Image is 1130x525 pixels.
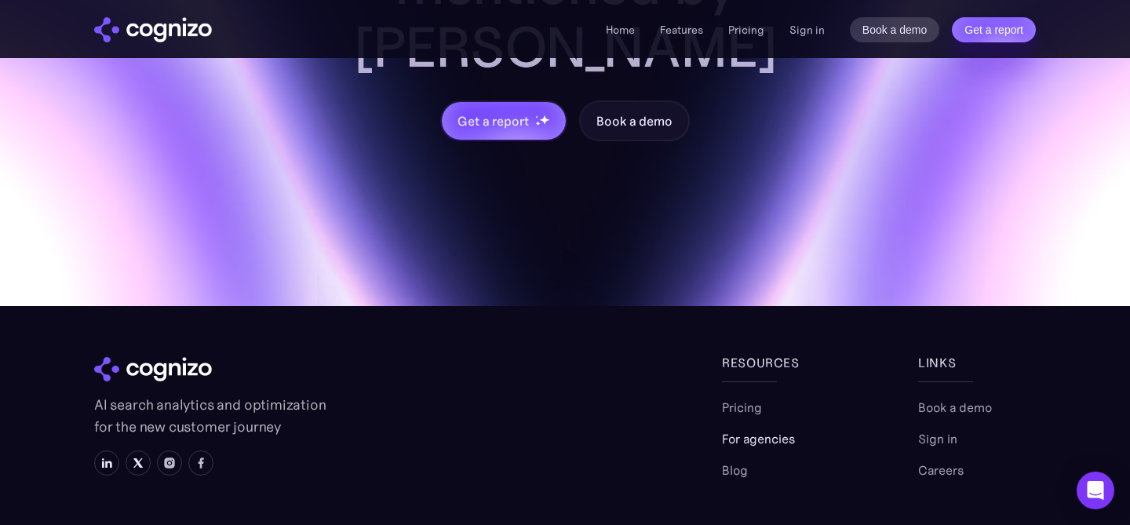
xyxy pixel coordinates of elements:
img: X icon [132,457,144,469]
img: cognizo logo [94,17,212,42]
a: For agencies [722,429,795,448]
div: Get a report [457,111,528,130]
a: home [94,17,212,42]
a: Book a demo [850,17,940,42]
div: Book a demo [596,111,672,130]
p: AI search analytics and optimization for the new customer journey [94,394,330,438]
a: Sign in [918,429,957,448]
a: Get a report [952,17,1036,42]
img: star [535,115,538,118]
div: links [918,353,1036,372]
div: Resources [722,353,840,372]
img: cognizo logo [94,357,212,382]
a: Sign in [789,20,825,39]
a: Features [660,23,703,37]
a: Pricing [728,23,764,37]
a: Blog [722,461,748,479]
a: Book a demo [579,100,689,141]
img: star [539,115,549,125]
a: Careers [918,461,964,479]
a: Book a demo [918,398,992,417]
a: Get a reportstarstarstar [440,100,567,141]
div: Open Intercom Messenger [1077,472,1114,509]
img: LinkedIn icon [100,457,113,469]
img: star [535,121,541,126]
a: Home [606,23,635,37]
a: Pricing [722,398,762,417]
